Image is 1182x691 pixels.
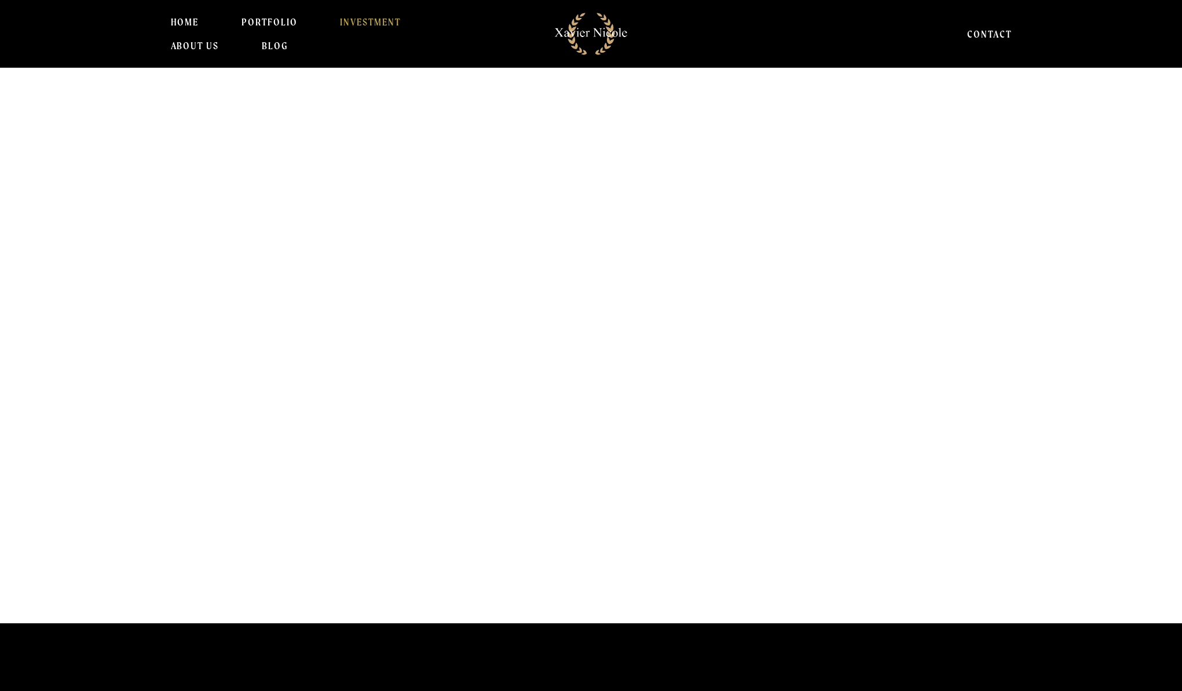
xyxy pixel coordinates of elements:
a: BLOG [262,34,288,57]
a: CONTACT [967,22,1012,45]
h1: Why Settle For ORDINARY ? [167,355,943,400]
a: PORTFOLIO [241,10,298,34]
img: Michigan Wedding Videographers | Detroit Cinematic Wedding Films By Xavier Nicole [548,6,634,61]
a: INVESTMENT [340,10,401,34]
a: HOME [171,10,199,34]
a: About Us [171,34,219,57]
